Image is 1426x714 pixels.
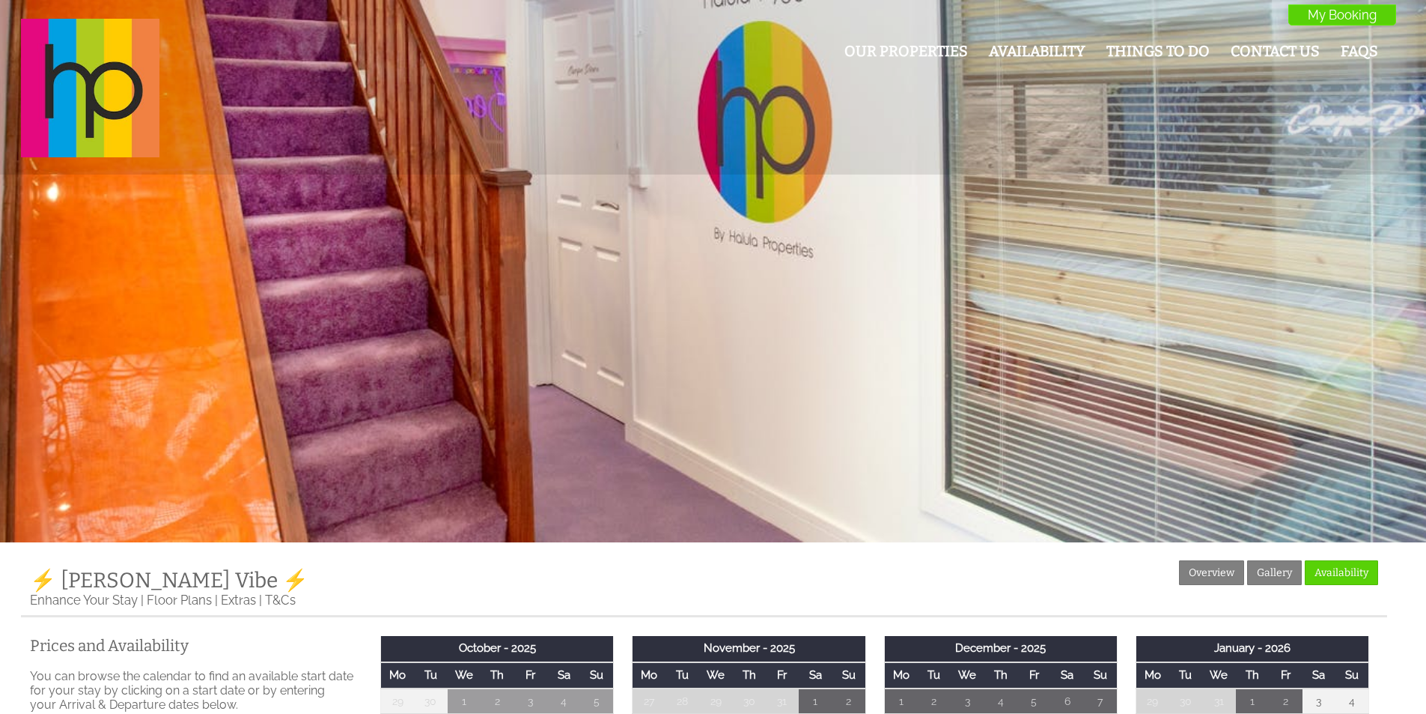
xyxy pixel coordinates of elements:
td: 1 [799,689,832,714]
th: Sa [1050,662,1083,689]
th: Tu [414,662,447,689]
th: Su [832,662,865,689]
td: 4 [984,689,1017,714]
a: FAQs [1341,43,1378,60]
td: 3 [951,689,984,714]
td: 29 [1136,689,1168,714]
th: Tu [1169,662,1202,689]
td: 30 [732,689,765,714]
td: 3 [514,689,547,714]
a: Gallery [1247,560,1302,585]
td: 7 [1084,689,1117,714]
td: 27 [633,689,665,714]
a: My Booking [1288,4,1396,25]
td: 30 [1169,689,1202,714]
th: Fr [1269,662,1302,689]
td: 5 [1017,689,1050,714]
img: Halula Properties [21,19,159,157]
th: Mo [381,662,414,689]
th: Su [580,662,613,689]
th: We [699,662,732,689]
td: 31 [1202,689,1235,714]
th: Mo [884,662,917,689]
td: 3 [1302,689,1335,714]
th: Fr [514,662,547,689]
a: Overview [1179,560,1244,585]
td: 4 [1335,689,1368,714]
th: Fr [766,662,799,689]
td: 2 [1269,689,1302,714]
td: 28 [665,689,698,714]
th: Mo [633,662,665,689]
p: You can browse the calendar to find an available start date for your stay by clicking on a start ... [30,669,353,712]
td: 31 [766,689,799,714]
td: 5 [580,689,613,714]
th: December - 2025 [884,636,1117,662]
a: Prices and Availability [30,636,353,656]
th: Th [984,662,1017,689]
th: Sa [1302,662,1335,689]
td: 29 [381,689,414,714]
a: T&Cs [265,593,296,608]
th: Th [1236,662,1269,689]
th: Tu [918,662,951,689]
td: 2 [918,689,951,714]
th: Sa [799,662,832,689]
a: ⚡️ [PERSON_NAME] Vibe ⚡️ [30,568,308,593]
a: Availability [1305,560,1378,585]
td: 1 [448,689,481,714]
th: Mo [1136,662,1168,689]
th: We [448,662,481,689]
td: 4 [547,689,580,714]
th: January - 2026 [1136,636,1368,662]
td: 29 [699,689,732,714]
td: 1 [884,689,917,714]
th: Su [1335,662,1368,689]
th: Tu [665,662,698,689]
th: October - 2025 [381,636,614,662]
a: Things To Do [1106,43,1210,60]
td: 2 [832,689,865,714]
a: Floor Plans [147,593,212,608]
th: Su [1084,662,1117,689]
th: We [1202,662,1235,689]
a: Our Properties [844,43,968,60]
a: Enhance Your Stay [30,593,138,608]
a: Extras [221,593,256,608]
th: Th [481,662,514,689]
th: Fr [1017,662,1050,689]
th: We [951,662,984,689]
td: 6 [1050,689,1083,714]
td: 2 [481,689,514,714]
td: 30 [414,689,447,714]
td: 1 [1236,689,1269,714]
th: Th [732,662,765,689]
th: November - 2025 [633,636,865,662]
a: Availability [989,43,1085,60]
th: Sa [547,662,580,689]
a: Contact Us [1231,43,1320,60]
